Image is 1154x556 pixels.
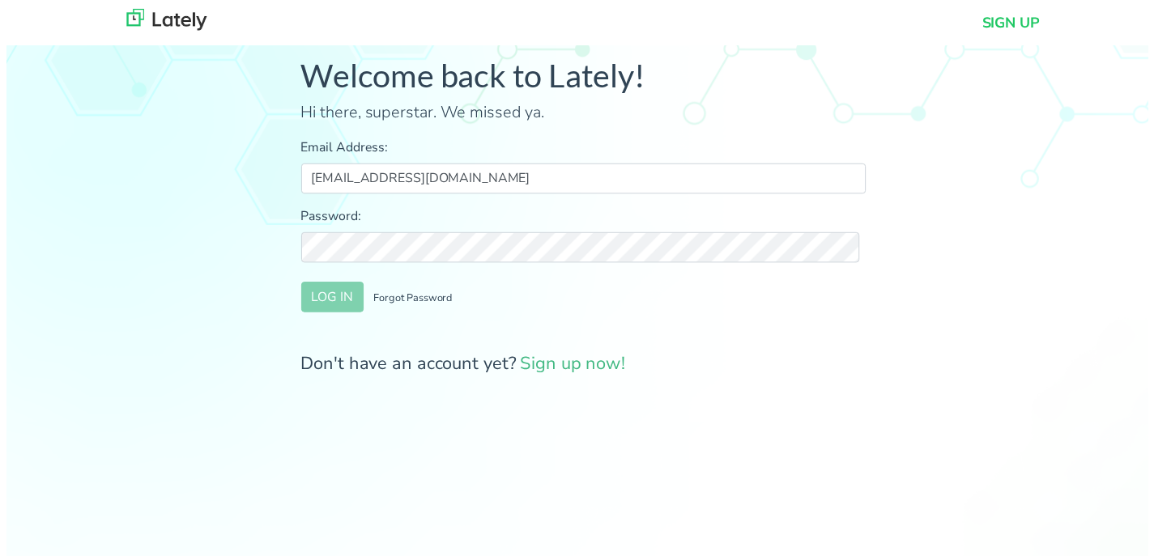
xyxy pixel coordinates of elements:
img: lately_logo_nav.700ca2e7.jpg [121,9,202,31]
a: Sign up now! [520,355,626,380]
button: LOG IN [298,285,361,316]
label: Email Address: [298,139,869,159]
a: SIGN UP [986,12,1045,34]
p: Hi there, superstar. We missed ya. [298,102,869,126]
button: Forgot Password [361,285,462,316]
label: Password: [298,209,869,228]
span: Help [37,11,70,26]
h1: Welcome back to Lately! [298,57,869,95]
span: Don't have an account yet? [298,355,626,380]
small: Forgot Password [372,294,451,308]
